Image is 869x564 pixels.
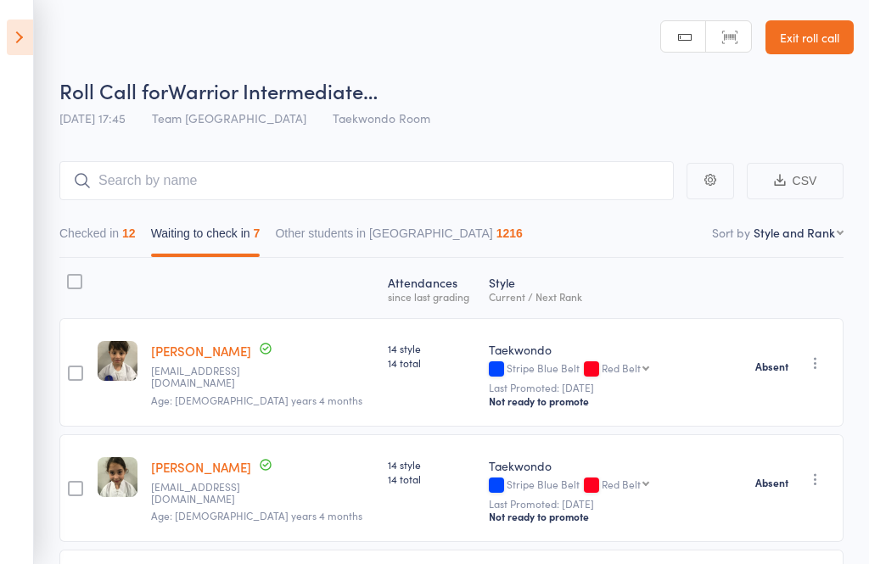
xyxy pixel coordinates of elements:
div: Taekwondo [489,457,700,474]
span: 14 style [388,457,474,472]
a: [PERSON_NAME] [151,342,251,360]
img: image1696568199.png [98,341,137,381]
small: Yowanat77@gmail.com [151,365,261,389]
button: Other students in [GEOGRAPHIC_DATA]1216 [275,218,522,257]
button: Waiting to check in7 [151,218,261,257]
div: Style and Rank [754,224,835,241]
span: Warrior Intermediate… [168,76,378,104]
span: 14 total [388,472,474,486]
a: [PERSON_NAME] [151,458,251,476]
div: Not ready to promote [489,510,700,523]
div: Red Belt [602,362,641,373]
span: Taekwondo Room [333,109,430,126]
div: since last grading [388,291,474,302]
span: Team [GEOGRAPHIC_DATA] [152,109,306,126]
button: CSV [747,163,844,199]
div: Style [482,265,707,310]
div: 12 [122,226,136,240]
div: 7 [254,226,261,240]
img: image1696568224.png [98,457,137,497]
span: Age: [DEMOGRAPHIC_DATA] years 4 months [151,508,362,522]
div: 1216 [496,226,523,240]
span: 14 total [388,355,474,370]
div: Stripe Blue Belt [489,362,700,377]
div: Atten­dances [381,265,481,310]
a: Exit roll call [765,20,854,54]
span: Roll Call for [59,76,168,104]
small: Last Promoted: [DATE] [489,498,700,510]
strong: Absent [755,476,788,489]
span: 14 style [388,341,474,355]
div: Not ready to promote [489,394,700,408]
label: Sort by [712,224,750,241]
small: Yowanat77@gmail.com [151,481,261,505]
small: Last Promoted: [DATE] [489,382,700,394]
div: Stripe Blue Belt [489,478,700,493]
strong: Absent [755,360,788,373]
button: Checked in12 [59,218,136,257]
div: Current / Next Rank [489,291,700,302]
span: [DATE] 17:45 [59,109,126,126]
span: Age: [DEMOGRAPHIC_DATA] years 4 months [151,393,362,407]
div: Red Belt [602,478,641,489]
div: Taekwondo [489,341,700,358]
input: Search by name [59,161,674,200]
